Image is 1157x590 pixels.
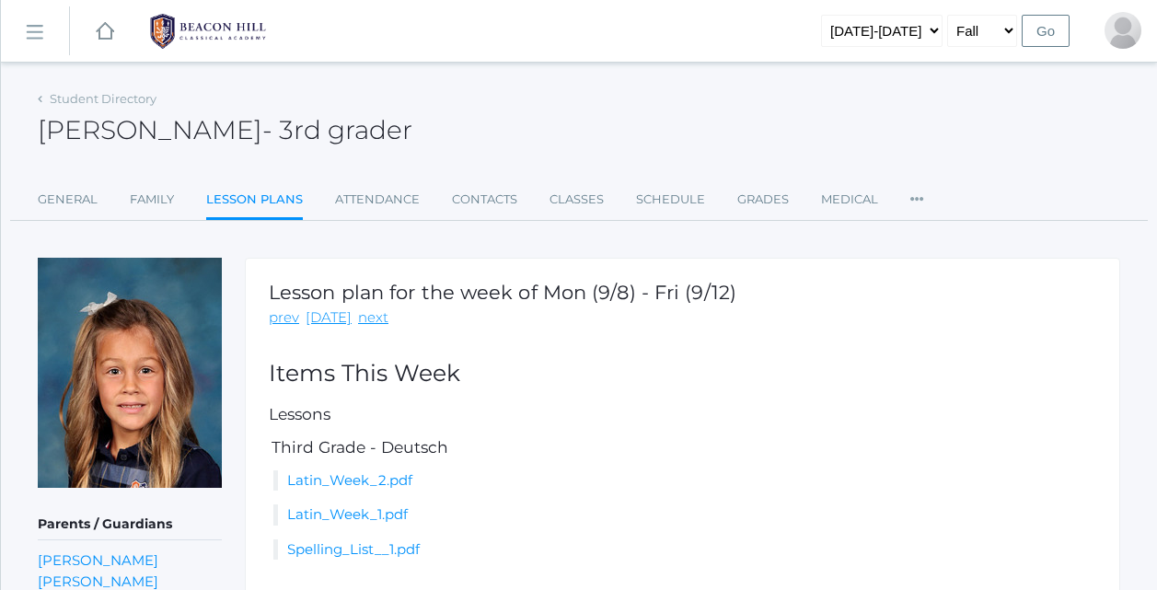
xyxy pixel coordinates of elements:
[139,8,277,54] img: BHCALogos-05-308ed15e86a5a0abce9b8dd61676a3503ac9727e845dece92d48e8588c001991.png
[287,505,408,523] a: Latin_Week_1.pdf
[821,181,878,218] a: Medical
[306,307,352,329] a: [DATE]
[50,91,156,106] a: Student Directory
[38,116,412,145] h2: [PERSON_NAME]
[269,282,736,303] h1: Lesson plan for the week of Mon (9/8) - Fri (9/12)
[38,509,222,540] h5: Parents / Guardians
[38,258,222,488] img: Isabella Scrudato
[269,361,1096,387] h2: Items This Week
[358,307,388,329] a: next
[269,307,299,329] a: prev
[1105,12,1141,49] div: Ashley Scrudato
[206,181,303,221] a: Lesson Plans
[1022,15,1070,47] input: Go
[287,540,420,558] a: Spelling_List__1.pdf
[262,114,412,145] span: - 3rd grader
[287,471,412,489] a: Latin_Week_2.pdf
[452,181,517,218] a: Contacts
[335,181,420,218] a: Attendance
[269,439,1096,457] h5: Third Grade - Deutsch
[550,181,604,218] a: Classes
[130,181,174,218] a: Family
[38,550,158,571] a: [PERSON_NAME]
[38,181,98,218] a: General
[636,181,705,218] a: Schedule
[737,181,789,218] a: Grades
[269,406,1096,423] h5: Lessons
